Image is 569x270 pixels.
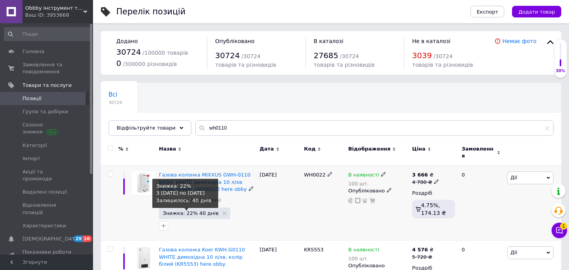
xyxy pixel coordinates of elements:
span: Назва [159,145,176,152]
div: Перелік позицій [116,8,186,16]
span: Експорт [477,9,498,15]
span: Відображення [348,145,390,152]
span: Дії [510,249,517,255]
div: 30% [554,68,567,74]
div: Знижка: 22% Залишилось: 40 днів [156,183,214,204]
span: [DEMOGRAPHIC_DATA] [22,235,80,242]
span: Не в каталозі [412,38,450,44]
div: 100 шт. [348,181,386,187]
span: 29 [74,235,83,242]
span: Видалені позиції [22,189,67,196]
div: ₴ [412,246,433,253]
span: товарів та різновидів [314,62,374,68]
span: Показники роботи компанії [22,249,72,263]
span: В каталозі [314,38,343,44]
button: Експорт [471,6,505,17]
span: 1 [560,221,567,228]
span: Позиції [22,95,41,102]
b: 3 666 [412,172,428,178]
span: 4.75%, 174.13 ₴ [421,202,446,216]
span: Всі [109,91,117,98]
span: % [118,145,123,152]
span: Замовлення та повідомлення [22,61,72,75]
div: Опубліковано [348,187,408,194]
div: ₴ [412,171,439,178]
span: Код [304,145,316,152]
b: 4 576 [412,247,428,253]
span: Опубліковано [215,38,255,44]
span: 10 [83,235,91,242]
img: Газова колонка Koer KWH.G0110 WHITE димохідна 10 л/хв, колір білий (KR5553) here obby [132,246,155,270]
span: Відновлення позицій [22,202,72,216]
span: / 100000 товарів [143,50,188,56]
input: Пошук [4,27,91,41]
span: / 30724 [340,53,359,59]
span: В наявності [348,172,379,180]
div: Опубліковано [348,262,408,269]
span: Знижка: 22% 40 днів [163,211,219,216]
div: 100 шт. [348,256,379,261]
span: WH0022 [304,172,326,178]
span: / 30724 [433,53,452,59]
span: Відфільтруйте товари [117,125,176,131]
div: [DATE] [258,166,302,241]
span: Замовлення [462,145,495,159]
span: 30724 [116,47,141,57]
div: Роздріб [412,190,455,197]
span: Obbby інструмент та сантехніка [25,5,83,12]
span: Категорії [22,142,47,149]
input: Пошук по назві позиції, артикулу і пошуковим запитам [195,120,553,136]
span: / 30724 [241,53,260,59]
button: Чат з покупцем1 [552,223,567,238]
span: Головна [22,48,44,55]
span: товарів та різновидів [215,62,276,68]
span: Групи та добірки [22,108,68,115]
img: Газова колонка MIXXUS GWH-0110 BASIC WHITE димохідна 10 л/хв (колір білий) (WH0022) here obby [132,171,155,195]
span: Дії [510,175,517,180]
span: товарів та різновидів [412,62,473,68]
span: 0 [116,59,121,68]
a: Немає фото [502,38,536,44]
div: Ваш ID: 3953668 [25,12,93,19]
button: Додати товар [512,6,561,17]
span: 3039 [412,51,432,60]
span: Дата [260,145,274,152]
span: Імпорт [22,155,40,162]
span: KR5553 [304,247,324,253]
span: Сезонні знижки [22,121,72,135]
span: Ціна [412,145,425,152]
span: Характеристики [22,222,66,229]
span: Товари та послуги [22,82,72,89]
span: В наявності [348,247,379,255]
span: Додати товар [518,9,555,15]
div: 5 720 ₴ [412,254,433,261]
nobr: З [DATE] по [DATE] [156,190,205,196]
span: 30724 [215,51,240,60]
span: Додано [116,38,138,44]
a: Газова колонка Koer KWH.G0110 WHITE димохідна 10 л/хв, колір білий (KR5553) here obby [159,247,245,267]
span: Акції та промокоди [22,168,72,182]
div: 4 700 ₴ [412,179,439,186]
span: / 300000 різновидів [123,61,177,67]
span: 30724 [109,100,122,106]
div: 0 [457,166,505,241]
span: 27685 [314,51,338,60]
a: Газова колонка MIXXUS GWH-0110 BASIC WHITE димохідна 10 л/хв (колір білий) (WH0022) here obby [159,172,250,192]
